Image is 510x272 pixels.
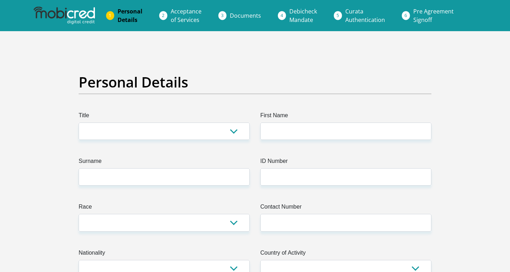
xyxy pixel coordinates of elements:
label: ID Number [260,157,431,168]
img: mobicred logo [34,7,95,24]
a: Pre AgreementSignoff [408,4,459,27]
a: Documents [224,8,267,23]
a: CurataAuthentication [340,4,391,27]
label: Country of Activity [260,249,431,260]
input: ID Number [260,168,431,186]
a: Acceptanceof Services [165,4,207,27]
span: Personal Details [118,7,142,24]
label: First Name [260,111,431,123]
input: Contact Number [260,214,431,231]
a: DebicheckMandate [284,4,323,27]
label: Surname [79,157,250,168]
input: First Name [260,123,431,140]
label: Nationality [79,249,250,260]
span: Debicheck Mandate [289,7,317,24]
span: Pre Agreement Signoff [413,7,454,24]
label: Contact Number [260,203,431,214]
a: PersonalDetails [112,4,148,27]
span: Documents [230,12,261,19]
h2: Personal Details [79,74,431,91]
label: Race [79,203,250,214]
span: Acceptance of Services [171,7,202,24]
input: Surname [79,168,250,186]
span: Curata Authentication [345,7,385,24]
label: Title [79,111,250,123]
